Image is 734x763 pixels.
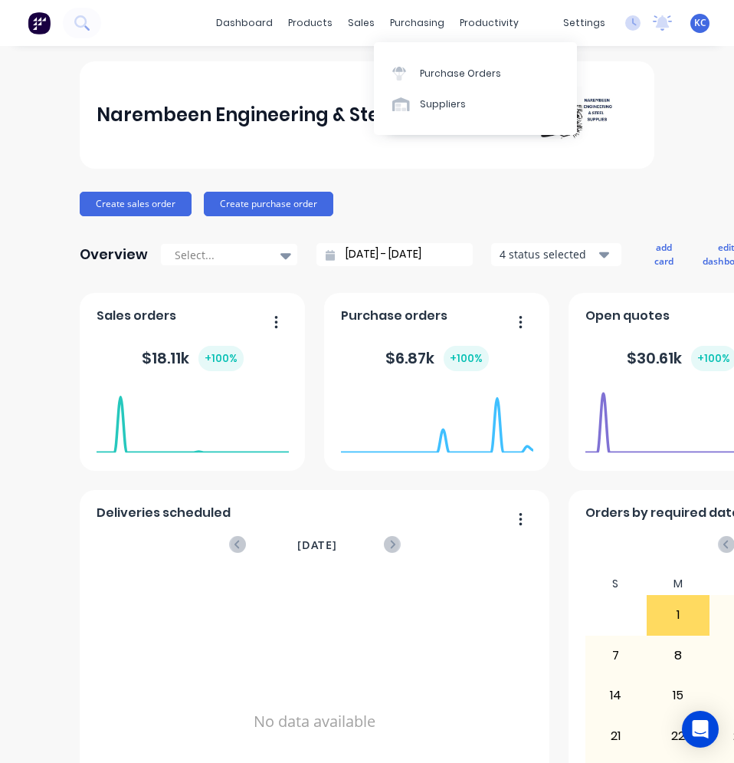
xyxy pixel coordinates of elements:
[385,346,489,371] div: $ 6.87k
[585,676,647,715] div: 14
[142,346,244,371] div: $ 18.11k
[444,346,489,371] div: + 100 %
[585,716,647,755] div: 21
[420,97,466,111] div: Suppliers
[644,238,683,271] button: add card
[208,12,280,35] a: dashboard
[420,67,501,81] div: Purchase Orders
[530,85,637,146] img: Narembeen Engineering & Steel Supplies
[382,12,452,35] div: purchasing
[374,58,577,88] a: Purchase Orders
[682,711,719,748] div: Open Intercom Messenger
[585,573,647,595] div: S
[204,192,333,216] button: Create purchase order
[647,716,709,755] div: 22
[585,307,670,325] span: Open quotes
[647,676,709,715] div: 15
[694,16,706,30] span: KC
[80,239,148,270] div: Overview
[555,12,613,35] div: settings
[341,307,447,325] span: Purchase orders
[28,12,51,35] img: Factory
[647,573,709,595] div: M
[97,100,480,130] div: Narembeen Engineering & Steel Supplies
[340,12,382,35] div: sales
[198,346,244,371] div: + 100 %
[297,537,337,554] span: [DATE]
[647,596,709,634] div: 1
[97,307,176,325] span: Sales orders
[500,246,596,262] div: 4 status selected
[97,504,231,522] span: Deliveries scheduled
[491,243,621,266] button: 4 status selected
[374,89,577,120] a: Suppliers
[452,12,526,35] div: productivity
[280,12,340,35] div: products
[647,636,709,675] div: 8
[585,636,647,675] div: 7
[80,192,192,216] button: Create sales order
